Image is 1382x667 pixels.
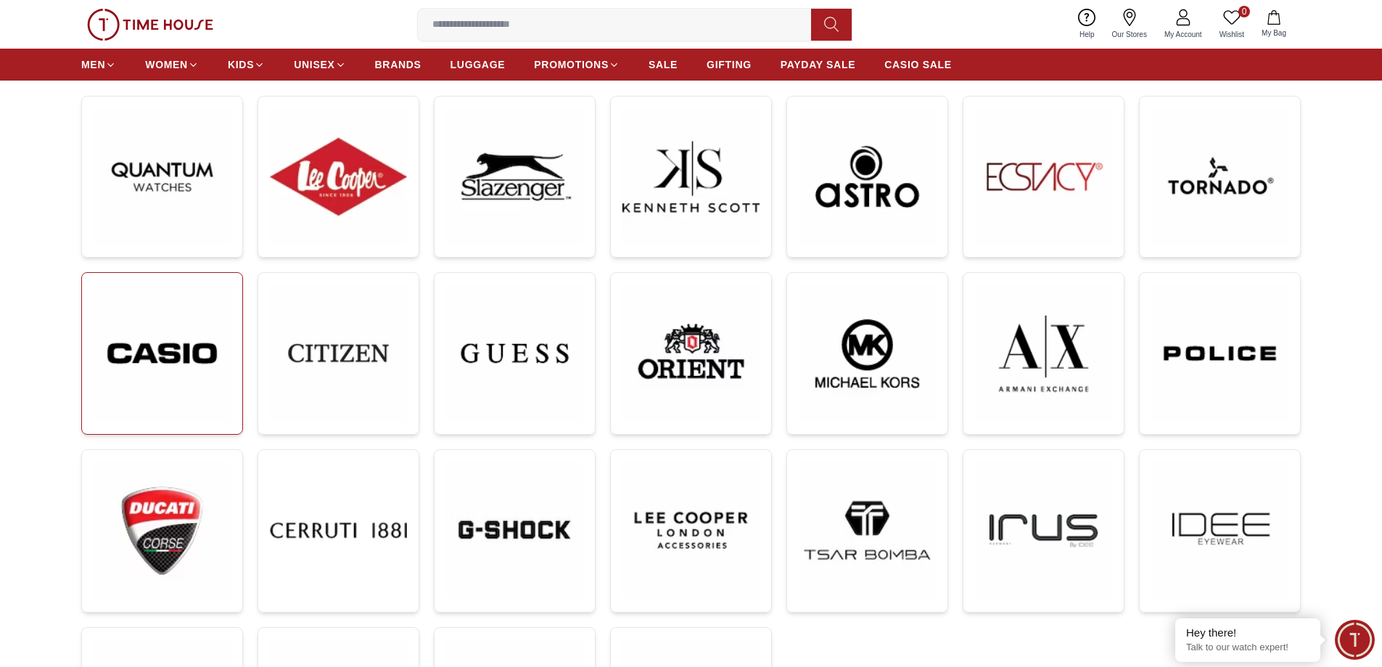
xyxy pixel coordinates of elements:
[884,52,952,78] a: CASIO SALE
[375,57,421,72] span: BRANDS
[451,52,506,78] a: LUGGAGE
[446,462,583,599] img: ...
[1159,29,1208,40] span: My Account
[975,285,1112,422] img: ...
[375,52,421,78] a: BRANDS
[707,57,752,72] span: GIFTING
[622,462,760,599] img: ...
[81,52,116,78] a: MEN
[270,108,407,245] img: ...
[1253,7,1295,41] button: My Bag
[884,57,952,72] span: CASIO SALE
[534,57,609,72] span: PROMOTIONS
[649,57,678,72] span: SALE
[451,57,506,72] span: LUGGAGE
[1238,6,1250,17] span: 0
[1103,6,1156,43] a: Our Stores
[649,52,678,78] a: SALE
[781,52,855,78] a: PAYDAY SALE
[799,285,936,422] img: ...
[87,9,213,41] img: ...
[1256,28,1292,38] span: My Bag
[1151,285,1288,422] img: ...
[94,108,231,245] img: ...
[1151,108,1288,245] img: ...
[228,57,254,72] span: KIDS
[534,52,620,78] a: PROMOTIONS
[446,285,583,422] img: ...
[294,57,334,72] span: UNISEX
[622,108,760,245] img: ...
[1335,620,1375,660] div: Chat Widget
[799,462,936,599] img: ...
[781,57,855,72] span: PAYDAY SALE
[799,108,936,245] img: ...
[1074,29,1101,40] span: Help
[94,462,231,600] img: ...
[94,285,231,422] img: ...
[145,57,188,72] span: WOMEN
[270,285,407,422] img: ...
[1151,462,1288,599] img: ...
[446,108,583,245] img: ...
[294,52,345,78] a: UNISEX
[270,462,407,599] img: ...
[228,52,265,78] a: KIDS
[1071,6,1103,43] a: Help
[145,52,199,78] a: WOMEN
[1211,6,1253,43] a: 0Wishlist
[1106,29,1153,40] span: Our Stores
[707,52,752,78] a: GIFTING
[622,285,760,422] img: ...
[1186,626,1309,640] div: Hey there!
[1186,642,1309,654] p: Talk to our watch expert!
[81,57,105,72] span: MEN
[975,462,1112,599] img: ...
[975,108,1112,245] img: ...
[1214,29,1250,40] span: Wishlist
